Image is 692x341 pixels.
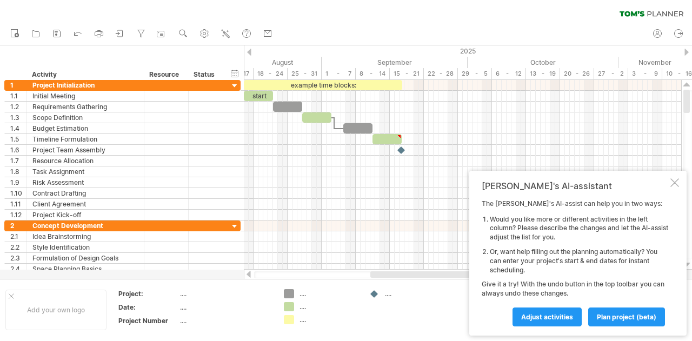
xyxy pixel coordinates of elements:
[10,145,26,155] div: 1.6
[513,307,582,326] a: Adjust activities
[521,313,573,321] span: Adjust activities
[118,316,178,325] div: Project Number
[482,180,668,191] div: [PERSON_NAME]'s AI-assistant
[32,166,138,177] div: Task Assignment
[32,112,138,123] div: Scope Definition
[300,315,358,324] div: ....
[244,80,402,90] div: example time blocks:
[32,264,138,274] div: Space Planning Basics
[458,68,492,79] div: 29 - 5
[171,57,322,68] div: August 2025
[300,289,358,298] div: ....
[32,102,138,112] div: Requirements Gathering
[32,242,138,252] div: Style Identification
[300,302,358,311] div: ....
[424,68,458,79] div: 22 - 28
[32,156,138,166] div: Resource Allocation
[32,220,138,231] div: Concept Development
[32,69,138,80] div: Activity
[32,210,138,220] div: Project Kick-off
[10,112,26,123] div: 1.3
[385,289,444,298] div: ....
[560,68,594,79] div: 20 - 26
[490,215,668,242] li: Would you like more or different activities in the left column? Please describe the changes and l...
[588,307,665,326] a: plan project (beta)
[180,289,271,298] div: ....
[118,303,178,312] div: Date:
[597,313,656,321] span: plan project (beta)
[10,199,26,209] div: 1.11
[10,80,26,90] div: 1
[10,134,26,144] div: 1.5
[10,177,26,188] div: 1.9
[254,68,288,79] div: 18 - 24
[10,123,26,133] div: 1.4
[32,188,138,198] div: Contract Drafting
[10,156,26,166] div: 1.7
[180,303,271,312] div: ....
[288,68,322,79] div: 25 - 31
[356,68,390,79] div: 8 - 14
[10,91,26,101] div: 1.1
[10,188,26,198] div: 1.10
[10,253,26,263] div: 2.3
[10,231,26,242] div: 2.1
[32,253,138,263] div: Formulation of Design Goals
[10,210,26,220] div: 1.12
[180,316,271,325] div: ....
[390,68,424,79] div: 15 - 21
[32,134,138,144] div: Timeline Formulation
[149,69,182,80] div: Resource
[32,177,138,188] div: Risk Assessment
[10,220,26,231] div: 2
[468,57,618,68] div: October 2025
[492,68,526,79] div: 6 - 12
[10,242,26,252] div: 2.2
[194,69,217,80] div: Status
[5,290,107,330] div: Add your own logo
[594,68,628,79] div: 27 - 2
[32,199,138,209] div: Client Agreement
[628,68,662,79] div: 3 - 9
[482,199,668,326] div: The [PERSON_NAME]'s AI-assist can help you in two ways: Give it a try! With the undo button in th...
[32,91,138,101] div: Initial Meeting
[322,68,356,79] div: 1 - 7
[32,231,138,242] div: Idea Brainstorming
[32,80,138,90] div: Project Initialization
[10,264,26,274] div: 2.4
[10,102,26,112] div: 1.2
[32,145,138,155] div: Project Team Assembly
[244,91,273,101] div: start
[32,123,138,133] div: Budget Estimation
[526,68,560,79] div: 13 - 19
[118,289,178,298] div: Project:
[322,57,468,68] div: September 2025
[490,248,668,275] li: Or, want help filling out the planning automatically? You can enter your project's start & end da...
[10,166,26,177] div: 1.8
